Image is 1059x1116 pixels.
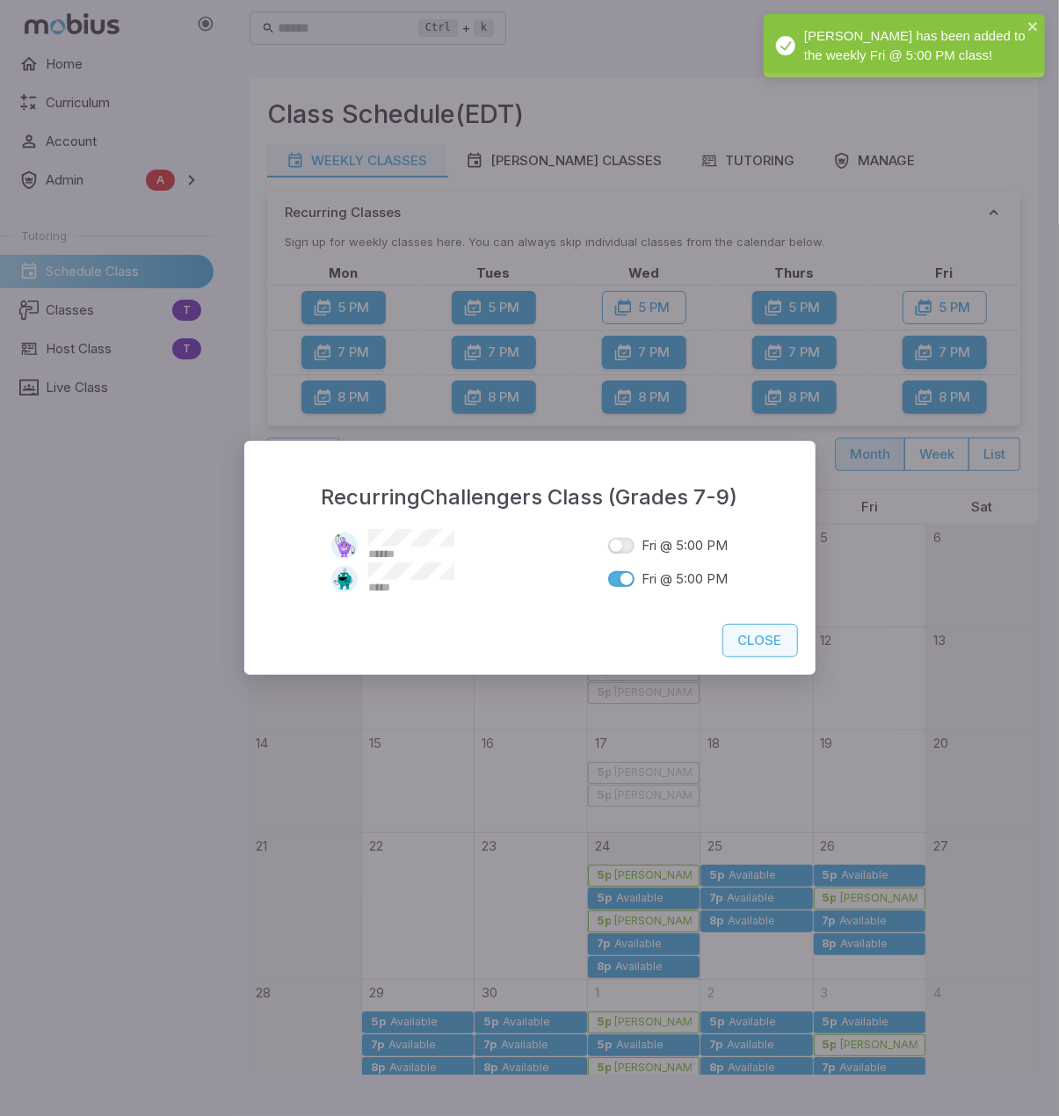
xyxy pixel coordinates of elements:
[331,533,358,559] img: pentagon.svg
[722,624,798,657] button: Close
[244,441,816,529] h2: Recurring Challengers Class (Grades 7-9)
[1027,19,1040,36] button: close
[642,569,728,589] span: Fri @ 5:00 PM
[642,536,728,555] span: Fri @ 5:00 PM
[764,14,1045,77] div: [PERSON_NAME] has been added to the weekly Fri @ 5:00 PM class!
[331,566,358,592] img: octagon.svg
